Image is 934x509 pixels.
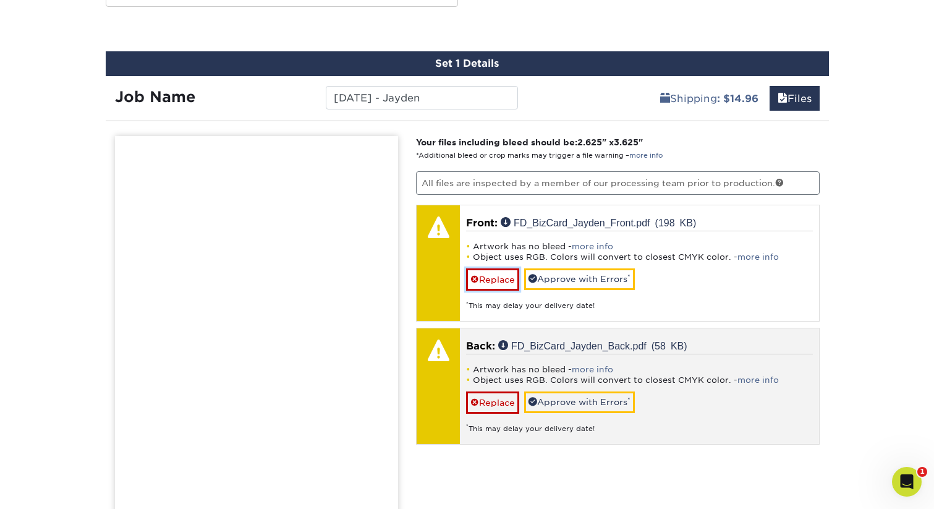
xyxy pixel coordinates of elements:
[466,364,813,375] li: Artwork has no bleed -
[115,88,195,106] strong: Job Name
[572,242,613,251] a: more info
[326,86,518,109] input: Enter a job name
[466,268,519,290] a: Replace
[466,375,813,385] li: Object uses RGB. Colors will convert to closest CMYK color. -
[466,217,498,229] span: Front:
[416,171,820,195] p: All files are inspected by a member of our processing team prior to production.
[770,86,820,111] a: Files
[717,93,758,105] b: : $14.96
[501,217,696,227] a: FD_BizCard_Jayden_Front.pdf (198 KB)
[892,467,922,497] iframe: Intercom live chat
[778,93,788,105] span: files
[524,391,635,413] a: Approve with Errors*
[917,467,927,477] span: 1
[466,340,495,352] span: Back:
[572,365,613,374] a: more info
[106,51,829,76] div: Set 1 Details
[737,252,779,262] a: more info
[614,137,639,147] span: 3.625
[629,152,663,160] a: more info
[652,86,766,111] a: Shipping: $14.96
[466,252,813,262] li: Object uses RGB. Colors will convert to closest CMYK color. -
[498,340,687,350] a: FD_BizCard_Jayden_Back.pdf (58 KB)
[416,152,663,160] small: *Additional bleed or crop marks may trigger a file warning –
[466,241,813,252] li: Artwork has no bleed -
[577,137,602,147] span: 2.625
[466,391,519,413] a: Replace
[660,93,670,105] span: shipping
[524,268,635,289] a: Approve with Errors*
[737,375,779,385] a: more info
[466,291,813,311] div: This may delay your delivery date!
[416,137,643,147] strong: Your files including bleed should be: " x "
[466,414,813,434] div: This may delay your delivery date!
